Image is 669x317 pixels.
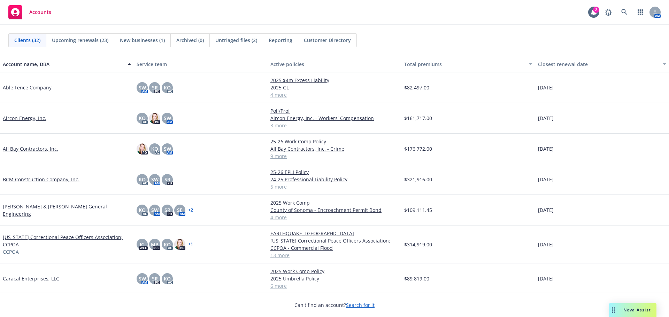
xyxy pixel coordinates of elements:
[404,145,432,152] span: $176,772.00
[140,241,145,248] span: JG
[270,145,399,152] a: All Bay Contractors, Inc. - Crime
[270,214,399,221] a: 4 more
[538,84,554,91] span: [DATE]
[139,206,146,214] span: KO
[538,176,554,183] span: [DATE]
[633,5,647,19] a: Switch app
[538,114,554,122] span: [DATE]
[404,241,432,248] span: $314,919.00
[151,145,158,152] span: KO
[538,241,554,248] span: [DATE]
[270,230,399,237] a: EARTHQUAKE -[GEOGRAPHIC_DATA]
[538,275,554,282] span: [DATE]
[215,37,257,44] span: Untriaged files (2)
[346,302,375,308] a: Search for it
[137,143,148,154] img: photo
[139,176,146,183] span: KO
[3,61,123,68] div: Account name, DBA
[538,206,554,214] span: [DATE]
[270,183,399,190] a: 5 more
[601,5,615,19] a: Report a Bug
[3,248,19,255] span: CCPOA
[404,176,432,183] span: $321,916.00
[52,37,108,44] span: Upcoming renewals (23)
[174,239,185,250] img: photo
[270,168,399,176] a: 25-26 EPLI Policy
[535,56,669,72] button: Closest renewal date
[177,206,183,214] span: SE
[188,242,193,246] a: + 1
[3,176,79,183] a: BCM Construction Company, Inc.
[270,282,399,290] a: 6 more
[139,84,146,91] span: SW
[270,252,399,259] a: 13 more
[164,145,171,152] span: SW
[609,303,656,317] button: Nova Assist
[270,61,399,68] div: Active policies
[137,61,265,68] div: Service team
[270,268,399,275] a: 2025 Work Comp Policy
[152,275,158,282] span: SR
[139,275,146,282] span: SW
[270,152,399,160] a: 9 more
[164,241,171,248] span: KO
[152,84,158,91] span: SR
[151,241,159,248] span: MP
[29,9,51,15] span: Accounts
[3,114,46,122] a: Aircon Energy, Inc.
[538,145,554,152] span: [DATE]
[538,61,659,68] div: Closest renewal date
[304,37,351,44] span: Customer Directory
[404,114,432,122] span: $161,717.00
[404,61,525,68] div: Total premiums
[151,206,159,214] span: SW
[270,91,399,98] a: 4 more
[176,37,204,44] span: Archived (0)
[14,37,40,44] span: Clients (32)
[3,203,131,217] a: [PERSON_NAME] & [PERSON_NAME] General Engineering
[188,208,193,212] a: + 2
[617,5,631,19] a: Search
[404,206,432,214] span: $109,111.45
[3,233,131,248] a: [US_STATE] Correctional Peace Officers Association; CCPOA
[270,199,399,206] a: 2025 Work Comp
[270,176,399,183] a: 24-25 Professional Liability Policy
[3,84,52,91] a: Able Fence Company
[134,56,268,72] button: Service team
[623,307,651,313] span: Nova Assist
[404,84,429,91] span: $82,497.00
[270,275,399,282] a: 2025 Umbrella Policy
[164,176,170,183] span: SR
[270,84,399,91] a: 2025 GL
[269,37,292,44] span: Reporting
[164,84,171,91] span: KO
[3,275,59,282] a: Caracal Enterprises, LLC
[593,7,599,13] div: 2
[294,301,375,309] span: Can't find an account?
[164,275,171,282] span: KO
[139,114,146,122] span: KO
[404,275,429,282] span: $89,819.00
[164,206,170,214] span: SR
[151,176,159,183] span: SW
[149,113,160,124] img: photo
[3,145,58,152] a: All Bay Contractors, Inc.
[164,114,171,122] span: SW
[270,107,399,114] a: Poll/Prof
[120,37,165,44] span: New businesses (1)
[270,138,399,145] a: 25-26 Work Comp Policy
[609,303,618,317] div: Drag to move
[6,2,54,22] a: Accounts
[270,114,399,122] a: Aircon Energy, Inc. - Workers' Compensation
[401,56,535,72] button: Total premiums
[270,237,399,252] a: [US_STATE] Correctional Peace Officers Association; CCPOA - Commercial Flood
[268,56,401,72] button: Active policies
[270,122,399,129] a: 3 more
